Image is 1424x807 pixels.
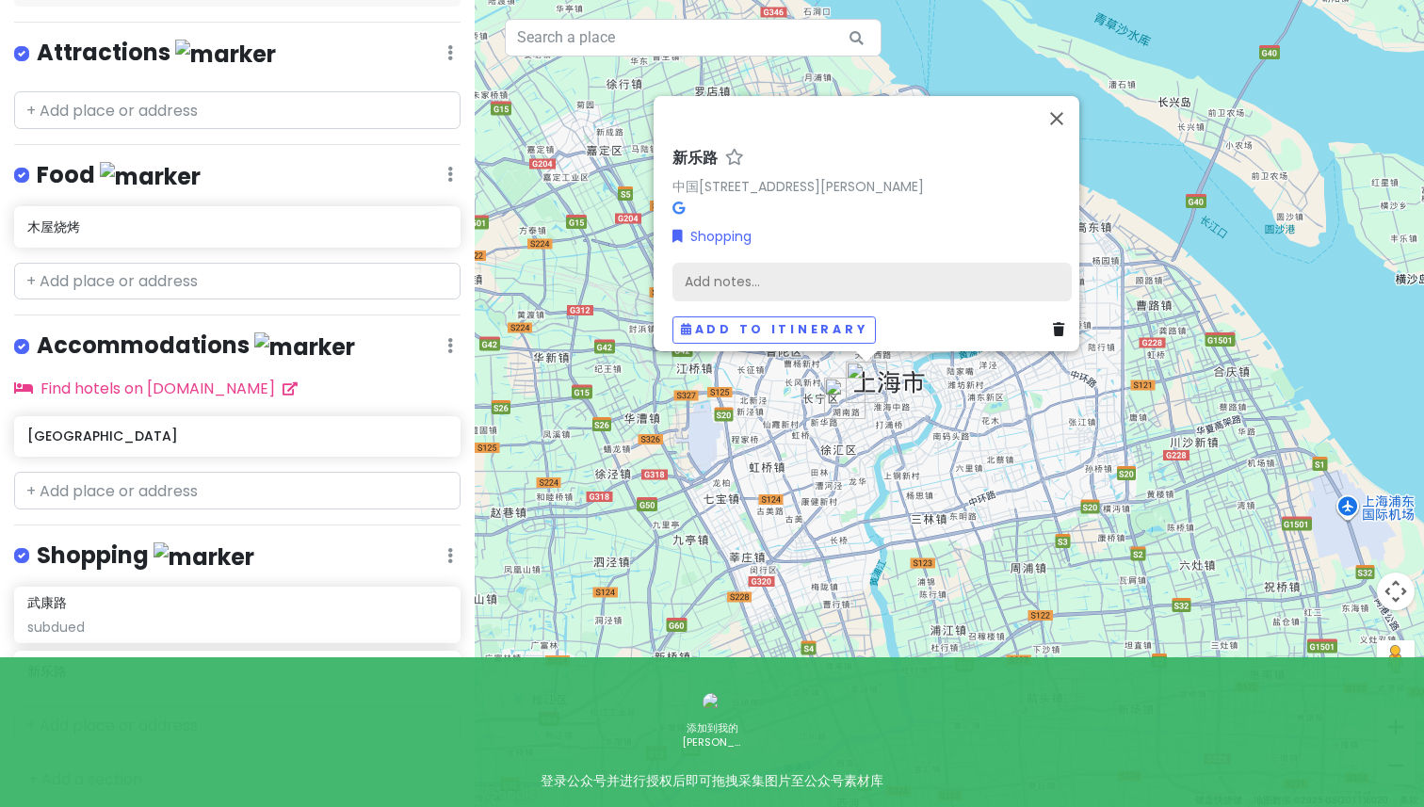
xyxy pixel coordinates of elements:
input: Search a place [505,19,882,56]
a: Find hotels on [DOMAIN_NAME] [14,378,298,399]
img: marker [100,162,201,191]
button: Add to itinerary [672,316,876,344]
button: 地图镜头控件 [1377,573,1415,610]
img: marker [154,542,254,572]
img: marker [254,332,355,362]
h6: 木屋烧烤 [27,218,446,235]
input: + Add place or address [14,263,461,300]
img: marker [175,40,276,69]
div: 武康路 [824,378,866,419]
input: + Add place or address [14,472,461,509]
a: Delete place [1053,319,1072,340]
input: + Add place or address [14,91,461,129]
h4: Shopping [37,541,254,572]
button: 将街景小人拖到地图上以打开街景 [1377,640,1415,678]
div: 新乐路 [846,362,887,403]
h4: Attractions [37,38,276,69]
div: subdued [27,619,446,636]
h6: [GEOGRAPHIC_DATA] [27,428,446,444]
h4: Food [37,160,201,191]
a: Shopping [672,226,752,247]
div: Add notes... [672,262,1072,301]
h6: 武康路 [27,594,67,611]
a: Star place [725,149,744,169]
a: 中国[STREET_ADDRESS][PERSON_NAME] [672,176,924,195]
i: Google Maps [672,201,685,214]
button: 关闭 [1034,96,1079,141]
h6: 新乐路 [672,149,718,169]
h4: Accommodations [37,331,355,362]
